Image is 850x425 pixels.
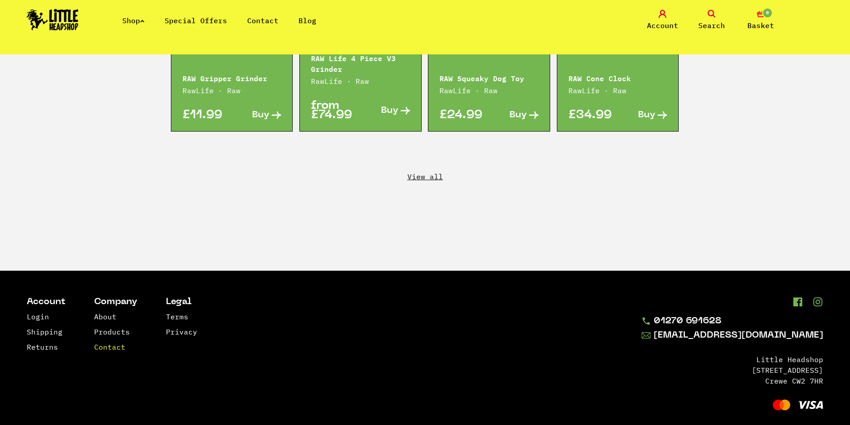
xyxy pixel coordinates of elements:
a: 01270 691628 [642,317,823,326]
p: RawLife · Raw [182,85,282,96]
li: Company [94,297,137,307]
span: Account [647,20,678,31]
p: from £74.99 [311,101,361,120]
a: Buy [361,101,410,120]
p: RAW Gripper Grinder [182,72,282,83]
p: £11.99 [182,111,232,120]
a: 0 Basket [738,10,783,31]
span: Search [698,20,725,31]
p: RawLife · Raw [568,85,668,96]
p: RAW Cone Clock [568,72,668,83]
a: Login [27,312,49,321]
li: Legal [166,297,197,307]
img: Little Head Shop Logo [27,9,79,30]
a: Buy [618,111,668,120]
p: RawLife · Raw [440,85,539,96]
p: £24.99 [440,111,489,120]
li: Crewe CW2 7HR [642,375,823,386]
a: Privacy [166,327,197,336]
a: Search [689,10,734,31]
span: 0 [762,8,773,18]
p: RawLife · Raw [311,76,410,87]
a: Buy [489,111,539,120]
a: Contact [94,342,125,351]
li: [STREET_ADDRESS] [642,365,823,375]
p: £34.99 [568,111,618,120]
a: Blog [299,16,316,25]
a: Special Offers [165,16,227,25]
img: Visa and Mastercard Accepted [773,400,823,410]
a: Shipping [27,327,62,336]
a: Products [94,327,130,336]
a: Shop [122,16,145,25]
a: Returns [27,342,58,351]
a: About [94,312,116,321]
span: Buy [381,106,398,116]
span: Buy [252,111,270,120]
li: Little Headshop [642,354,823,365]
a: Buy [232,111,281,120]
p: RAW Life 4 Piece V3 Grinder [311,52,410,74]
a: Contact [247,16,278,25]
p: RAW Squeaky Dog Toy [440,72,539,83]
li: Account [27,297,66,307]
a: Terms [166,312,188,321]
span: Basket [747,20,774,31]
span: Buy [510,111,527,120]
span: Buy [638,111,655,120]
a: [EMAIL_ADDRESS][DOMAIN_NAME] [642,330,823,341]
